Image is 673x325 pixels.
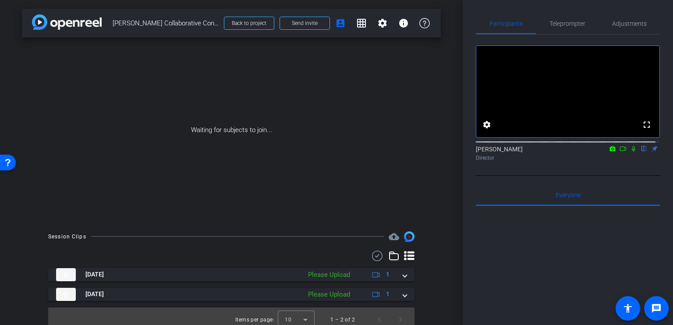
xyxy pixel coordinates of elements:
span: Teleprompter [549,21,585,27]
span: [DATE] [85,270,104,279]
mat-icon: flip [639,144,649,152]
img: Session clips [404,231,414,242]
span: [DATE] [85,290,104,299]
span: 1 [386,270,390,279]
mat-icon: settings [377,18,388,28]
div: Waiting for subjects to join... [22,38,441,223]
img: app-logo [32,14,102,30]
span: Send invite [292,20,318,27]
div: [PERSON_NAME] [476,145,660,162]
mat-expansion-panel-header: thumb-nail[DATE]Please Upload1 [48,288,414,301]
div: Please Upload [304,290,354,300]
img: thumb-nail [56,288,76,301]
mat-icon: cloud_upload [389,231,399,242]
span: 1 [386,290,390,299]
span: Everyone [556,192,581,198]
span: Adjustments [612,21,647,27]
mat-icon: accessibility [623,303,633,314]
div: Session Clips [48,232,86,241]
div: 1 – 2 of 2 [330,315,355,324]
div: Items per page: [235,315,274,324]
span: [PERSON_NAME] Collaborative Contracting [113,14,219,32]
mat-icon: settings [482,119,492,130]
img: thumb-nail [56,268,76,281]
button: Back to project [224,17,274,30]
mat-icon: message [651,303,662,314]
mat-icon: account_box [335,18,346,28]
div: Please Upload [304,270,354,280]
div: Director [476,154,660,162]
mat-icon: info [398,18,409,28]
mat-icon: grid_on [356,18,367,28]
span: Destinations for your clips [389,231,399,242]
mat-icon: fullscreen [641,119,652,130]
span: Participants [489,21,523,27]
button: Send invite [280,17,330,30]
span: Back to project [232,20,266,26]
mat-expansion-panel-header: thumb-nail[DATE]Please Upload1 [48,268,414,281]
